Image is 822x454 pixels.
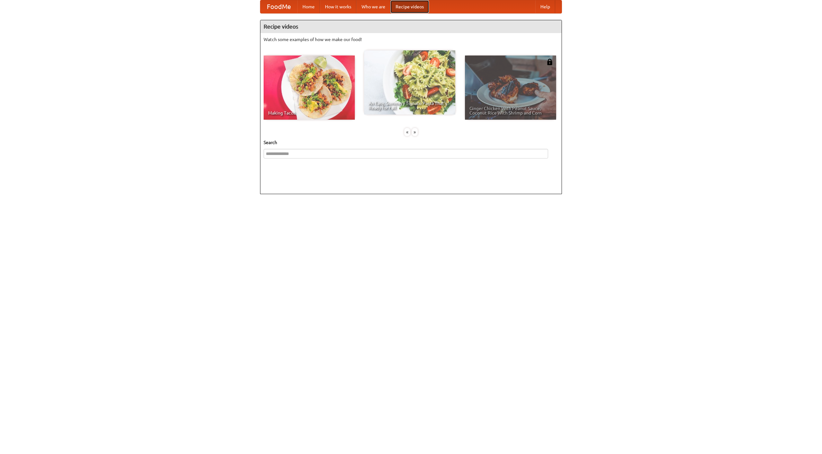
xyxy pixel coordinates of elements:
a: An Easy, Summery Tomato Pasta That's Ready for Fall [364,50,455,115]
a: Recipe videos [390,0,429,13]
a: Help [535,0,555,13]
p: Watch some examples of how we make our food! [264,36,558,43]
div: « [404,128,410,136]
span: Making Tacos [268,111,350,115]
h4: Recipe videos [260,20,562,33]
a: Who we are [356,0,390,13]
a: How it works [320,0,356,13]
img: 483408.png [547,59,553,65]
span: An Easy, Summery Tomato Pasta That's Ready for Fall [369,101,451,110]
div: » [412,128,418,136]
a: Making Tacos [264,56,355,120]
h5: Search [264,139,558,146]
a: Home [297,0,320,13]
a: FoodMe [260,0,297,13]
